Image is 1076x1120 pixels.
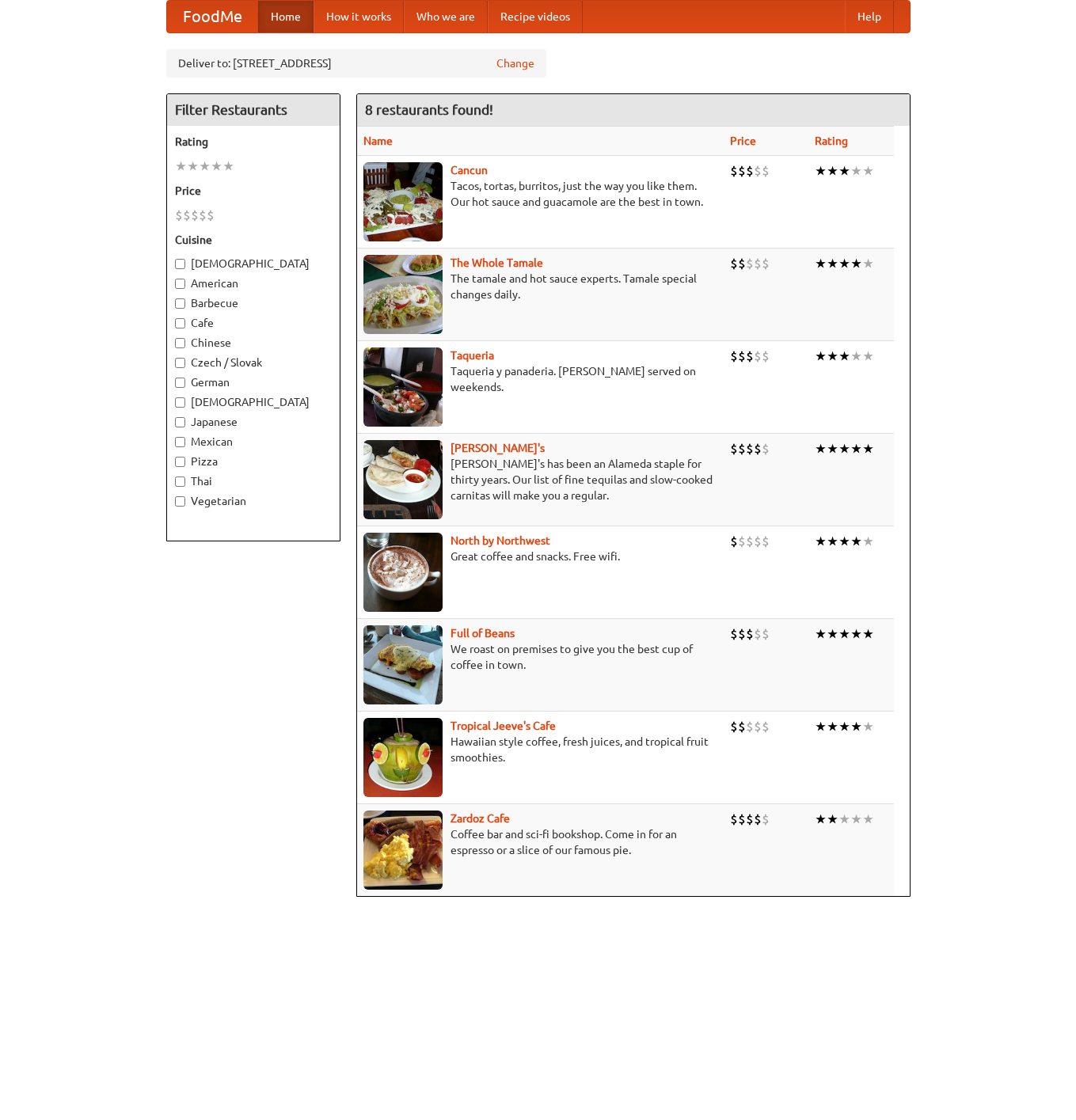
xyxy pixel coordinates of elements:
[175,232,332,248] h5: Cuisine
[175,397,185,408] input: [DEMOGRAPHIC_DATA]
[175,295,332,311] label: Barbecue
[746,347,754,365] li: $
[754,533,762,550] li: $
[175,457,185,467] input: Pizza
[451,442,545,454] a: [PERSON_NAME]'s
[730,135,756,147] a: Price
[815,347,827,365] li: ★
[838,811,850,828] li: ★
[451,627,515,640] a: Full of Beans
[451,534,550,547] a: North by Northwest
[175,256,332,271] label: [DEMOGRAPHIC_DATA]
[746,718,754,735] li: $
[762,440,770,457] li: $
[363,440,443,519] img: pedros.jpg
[451,719,556,732] b: Tropical Jeeve's Cafe
[838,625,850,643] li: ★
[838,255,850,272] li: ★
[738,718,746,735] li: $
[175,358,185,368] input: Czech / Slovak
[314,1,404,32] a: How it works
[815,625,827,643] li: ★
[862,625,874,643] li: ★
[175,275,332,291] label: American
[365,102,493,117] ng-pluralize: 8 restaurants found!
[815,255,827,272] li: ★
[838,718,850,735] li: ★
[862,533,874,550] li: ★
[815,533,827,550] li: ★
[815,135,848,147] a: Rating
[363,641,717,673] p: We roast on premises to give you the best cup of coffee in town.
[827,162,838,180] li: ★
[175,417,185,427] input: Japanese
[754,625,762,643] li: $
[827,718,838,735] li: ★
[730,811,738,828] li: $
[730,440,738,457] li: $
[815,811,827,828] li: ★
[167,94,340,126] h4: Filter Restaurants
[862,718,874,735] li: ★
[175,207,183,224] li: $
[850,811,862,828] li: ★
[191,207,199,224] li: $
[363,363,717,395] p: Taqueria y panaderia. [PERSON_NAME] served on weekends.
[175,279,185,289] input: American
[738,162,746,180] li: $
[175,335,332,351] label: Chinese
[850,625,862,643] li: ★
[175,414,332,430] label: Japanese
[451,812,510,825] a: Zardoz Cafe
[738,533,746,550] li: $
[838,440,850,457] li: ★
[496,55,534,71] a: Change
[850,718,862,735] li: ★
[827,811,838,828] li: ★
[363,718,443,797] img: jeeves.jpg
[862,162,874,180] li: ★
[827,533,838,550] li: ★
[754,440,762,457] li: $
[451,256,543,269] a: The Whole Tamale
[746,440,754,457] li: $
[754,347,762,365] li: $
[762,162,770,180] li: $
[451,164,488,177] a: Cancun
[363,135,393,147] a: Name
[754,255,762,272] li: $
[815,162,827,180] li: ★
[175,454,332,469] label: Pizza
[862,347,874,365] li: ★
[175,298,185,309] input: Barbecue
[827,255,838,272] li: ★
[363,811,443,890] img: zardoz.jpg
[827,440,838,457] li: ★
[175,473,332,489] label: Thai
[746,162,754,180] li: $
[363,533,443,612] img: north.jpg
[175,134,332,150] h5: Rating
[258,1,314,32] a: Home
[363,271,717,302] p: The tamale and hot sauce experts. Tamale special changes daily.
[754,162,762,180] li: $
[175,434,332,450] label: Mexican
[363,734,717,765] p: Hawaiian style coffee, fresh juices, and tropical fruit smoothies.
[845,1,894,32] a: Help
[815,440,827,457] li: ★
[175,437,185,447] input: Mexican
[838,162,850,180] li: ★
[815,718,827,735] li: ★
[730,533,738,550] li: $
[175,355,332,370] label: Czech / Slovak
[451,349,494,362] a: Taqueria
[862,811,874,828] li: ★
[762,625,770,643] li: $
[183,207,191,224] li: $
[175,496,185,507] input: Vegetarian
